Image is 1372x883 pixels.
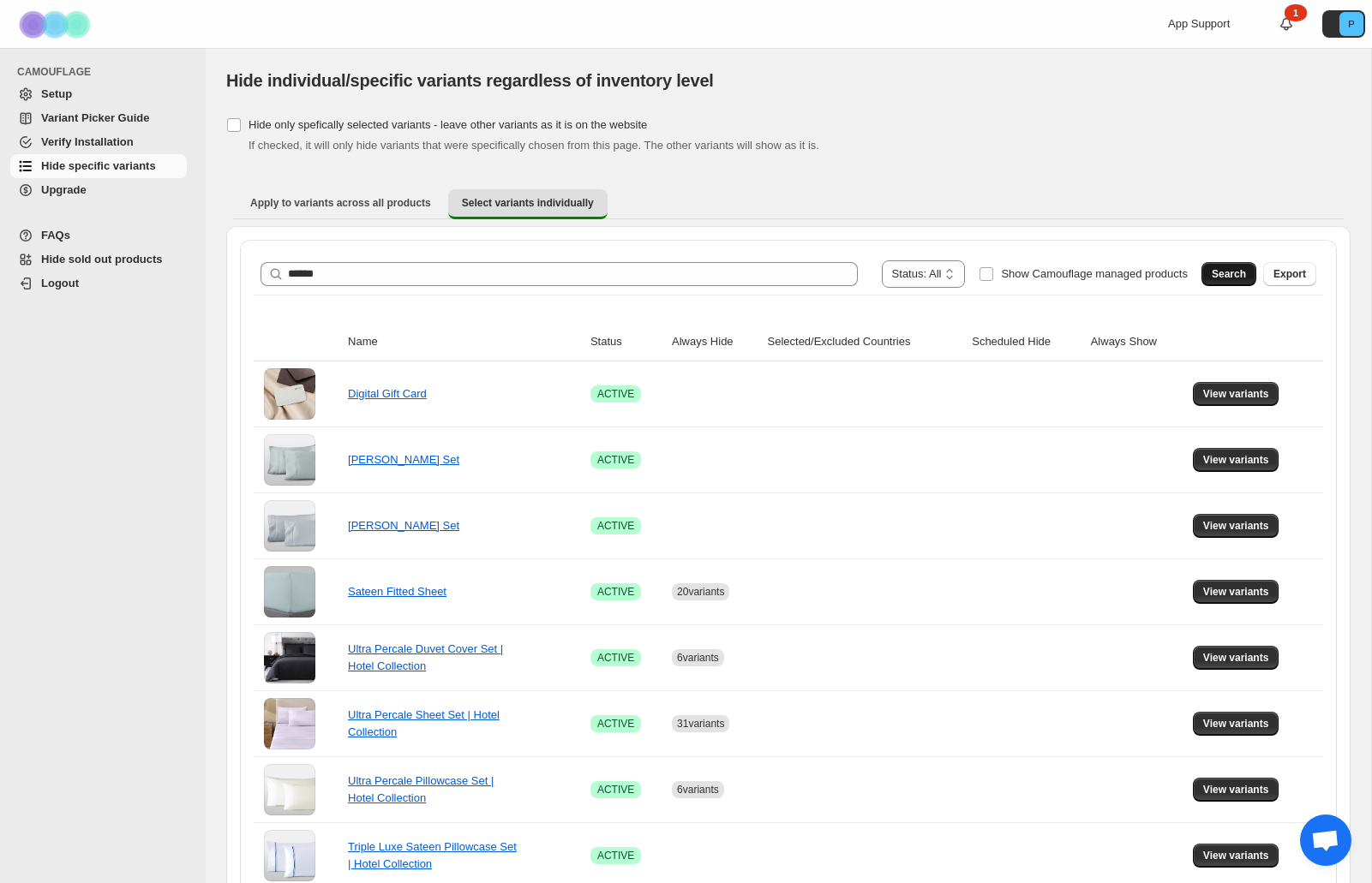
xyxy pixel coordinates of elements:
img: Digital Gift Card [264,368,315,420]
span: App Support [1168,17,1230,30]
th: Always Hide [667,323,762,361]
text: P [1348,19,1354,29]
span: ACTIVE [597,849,634,862]
span: Apply to variants across all products [250,196,431,210]
span: ACTIVE [597,585,634,599]
a: [PERSON_NAME] Set [348,519,459,532]
span: Avatar with initials P [1339,12,1363,36]
span: Search [1212,267,1246,281]
span: 6 variants [677,652,719,664]
span: View variants [1203,387,1269,401]
span: Logout [41,277,79,289]
span: FAQs [41,229,70,242]
th: Selected/Excluded Countries [763,323,968,361]
span: Hide only spefically selected variants - leave other variants as it is on the website [249,118,647,131]
span: Export [1273,267,1306,281]
th: Status [585,323,667,361]
span: Upgrade [41,183,87,196]
span: 6 variants [677,784,719,796]
th: Always Show [1086,323,1188,361]
th: Name [343,323,585,361]
span: 20 variants [677,586,724,598]
a: Digital Gift Card [348,387,427,400]
a: [PERSON_NAME] Set [348,453,459,466]
span: Verify Installation [41,135,134,148]
span: ACTIVE [597,453,634,467]
span: View variants [1203,453,1269,467]
a: Ultra Percale Sheet Set | Hotel Collection [348,708,500,738]
img: Ultra Percale Pillowcase Set | Hotel Collection [264,764,315,815]
span: View variants [1203,849,1269,862]
div: Open chat [1300,814,1351,866]
span: View variants [1203,651,1269,665]
a: Variant Picker Guide [10,106,187,130]
span: 31 variants [677,718,724,730]
span: ACTIVE [597,519,634,533]
button: View variants [1193,712,1279,736]
button: View variants [1193,382,1279,406]
a: FAQs [10,224,187,248]
span: Show Camouflage managed products [1001,267,1188,280]
span: View variants [1203,585,1269,599]
a: Ultra Percale Duvet Cover Set | Hotel Collection [348,642,503,672]
button: Avatar with initials P [1322,10,1365,38]
img: Yalda Pillowcase Set [264,434,315,486]
a: 1 [1278,15,1295,33]
span: If checked, it will only hide variants that were specifically chosen from this page. The other va... [249,139,819,152]
button: Search [1201,262,1256,286]
button: Select variants individually [448,189,608,219]
span: CAMOUFLAGE [17,65,194,79]
img: Ariane Pillowcase Set [264,500,315,552]
button: View variants [1193,844,1279,868]
a: Hide sold out products [10,248,187,271]
a: Upgrade [10,178,187,202]
img: Ultra Percale Duvet Cover Set | Hotel Collection [264,632,315,683]
a: Logout [10,271,187,295]
th: Scheduled Hide [967,323,1085,361]
img: Sateen Fitted Sheet [264,566,315,618]
img: Triple Luxe Sateen Pillowcase Set | Hotel Collection [264,830,315,881]
button: Export [1263,262,1316,286]
span: View variants [1203,519,1269,533]
span: Variant Picker Guide [41,111,149,124]
a: Sateen Fitted Sheet [348,585,446,598]
a: Setup [10,82,187,106]
span: ACTIVE [597,651,634,665]
button: View variants [1193,778,1279,802]
span: ACTIVE [597,783,634,796]
a: Hide specific variants [10,154,187,178]
img: Camouflage [14,1,99,48]
span: Select variants individually [462,196,594,210]
button: View variants [1193,514,1279,538]
span: ACTIVE [597,717,634,731]
button: Apply to variants across all products [237,189,445,217]
span: Setup [41,87,72,100]
span: View variants [1203,783,1269,796]
button: View variants [1193,580,1279,604]
span: Hide sold out products [41,253,163,265]
span: Hide specific variants [41,159,156,172]
span: ACTIVE [597,387,634,401]
img: Ultra Percale Sheet Set | Hotel Collection [264,698,315,749]
a: Ultra Percale Pillowcase Set | Hotel Collection [348,774,494,804]
span: Hide individual/specific variants regardless of inventory level [226,71,714,90]
div: 1 [1285,4,1307,21]
span: View variants [1203,717,1269,731]
button: View variants [1193,448,1279,472]
button: View variants [1193,646,1279,670]
a: Verify Installation [10,130,187,154]
a: Triple Luxe Sateen Pillowcase Set | Hotel Collection [348,840,517,870]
